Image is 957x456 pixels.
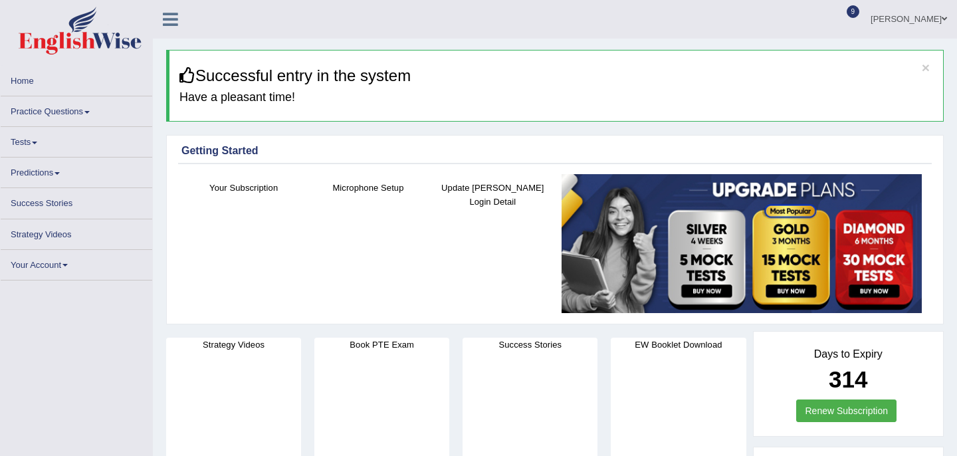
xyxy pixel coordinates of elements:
[847,5,860,18] span: 9
[1,219,152,245] a: Strategy Videos
[922,60,930,74] button: ×
[437,181,548,209] h4: Update [PERSON_NAME] Login Detail
[166,338,301,352] h4: Strategy Videos
[611,338,746,352] h4: EW Booklet Download
[188,181,299,195] h4: Your Subscription
[1,158,152,183] a: Predictions
[179,91,933,104] h4: Have a pleasant time!
[1,188,152,214] a: Success Stories
[181,143,928,159] div: Getting Started
[829,366,867,392] b: 314
[796,399,897,422] a: Renew Subscription
[1,96,152,122] a: Practice Questions
[1,250,152,276] a: Your Account
[179,67,933,84] h3: Successful entry in the system
[312,181,423,195] h4: Microphone Setup
[314,338,449,352] h4: Book PTE Exam
[463,338,597,352] h4: Success Stories
[768,348,929,360] h4: Days to Expiry
[1,127,152,153] a: Tests
[1,66,152,92] a: Home
[562,174,922,314] img: small5.jpg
